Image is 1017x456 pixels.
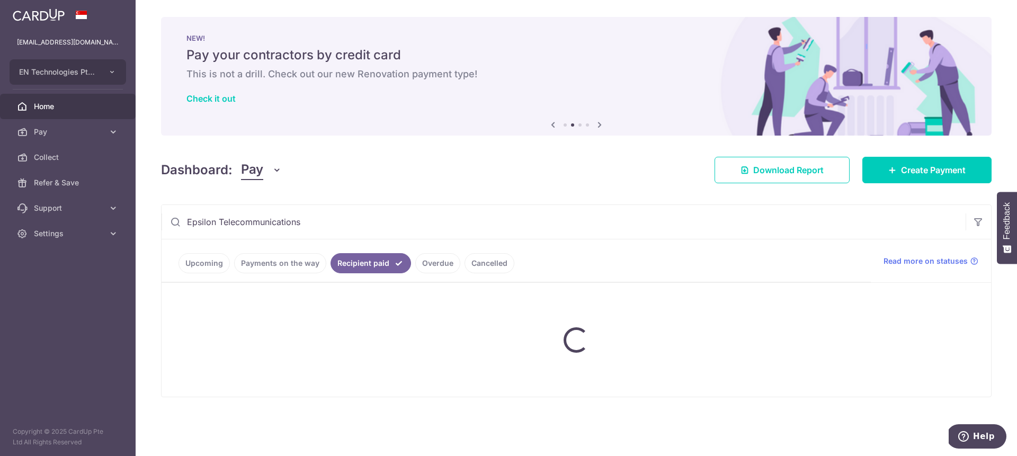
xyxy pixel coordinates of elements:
p: [EMAIL_ADDRESS][DOMAIN_NAME] [17,37,119,48]
span: Refer & Save [34,177,104,188]
span: Home [34,101,104,112]
h5: Pay your contractors by credit card [186,47,966,64]
a: Recipient paid [331,253,411,273]
button: Pay [241,160,282,180]
span: Create Payment [901,164,966,176]
span: Settings [34,228,104,239]
a: Overdue [415,253,460,273]
p: NEW! [186,34,966,42]
span: Pay [34,127,104,137]
img: CardUp [13,8,65,21]
button: Feedback - Show survey [997,192,1017,264]
a: Check it out [186,93,236,104]
span: Read more on statuses [884,256,968,266]
h4: Dashboard: [161,160,233,180]
h6: This is not a drill. Check out our new Renovation payment type! [186,68,966,81]
a: Payments on the way [234,253,326,273]
span: Pay [241,160,263,180]
span: Download Report [753,164,824,176]
a: Read more on statuses [884,256,978,266]
span: EN Technologies Pte Ltd [19,67,97,77]
a: Upcoming [179,253,230,273]
img: Renovation banner [161,17,992,136]
span: Feedback [1002,202,1012,239]
a: Cancelled [465,253,514,273]
span: Support [34,203,104,213]
a: Create Payment [862,157,992,183]
span: Collect [34,152,104,163]
button: EN Technologies Pte Ltd [10,59,126,85]
a: Download Report [715,157,850,183]
input: Search by recipient name, payment id or reference [162,205,966,239]
iframe: Opens a widget where you can find more information [949,424,1006,451]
